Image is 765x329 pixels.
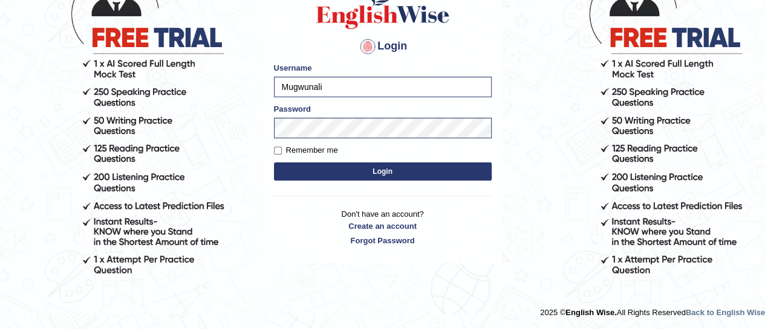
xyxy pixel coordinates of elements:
[274,37,492,56] h4: Login
[274,103,311,115] label: Password
[274,147,282,155] input: Remember me
[274,208,492,246] p: Don't have an account?
[274,162,492,180] button: Login
[274,144,338,156] label: Remember me
[274,235,492,246] a: Forgot Password
[274,62,312,74] label: Username
[540,301,765,318] div: 2025 © All Rights Reserved
[565,308,616,317] strong: English Wise.
[274,220,492,232] a: Create an account
[686,308,765,317] a: Back to English Wise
